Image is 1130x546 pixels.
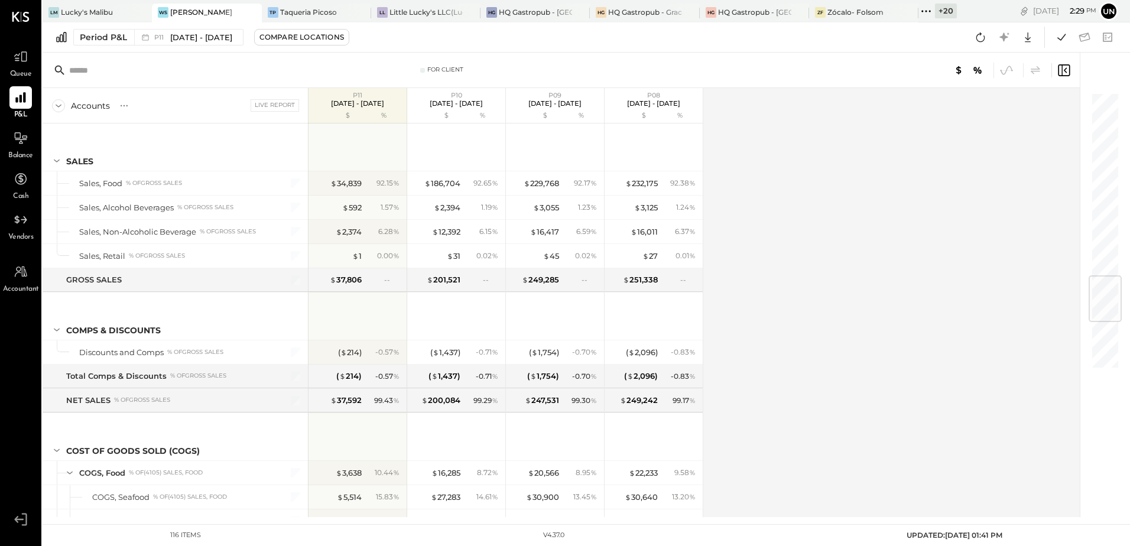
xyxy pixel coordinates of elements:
div: 0.02 [476,251,498,261]
span: % [492,467,498,477]
span: $ [447,251,453,261]
span: P08 [647,91,660,99]
div: 22,233 [629,467,658,479]
span: $ [330,395,337,405]
div: - 0.70 [572,371,597,382]
div: LL [377,7,388,18]
div: % of (4105) Sales, Food [154,517,228,525]
div: HQ Gastropub - [GEOGRAPHIC_DATA] [718,7,791,17]
span: % [492,371,498,381]
span: % [393,226,400,236]
span: % [689,467,696,477]
span: % [590,492,597,501]
div: $ [611,111,658,121]
div: 318 [343,516,362,527]
span: % [393,347,400,356]
span: P&L [14,110,28,121]
span: $ [634,203,641,212]
div: 45 [543,251,559,262]
a: Accountant [1,261,41,295]
div: [PERSON_NAME] [170,7,232,17]
span: % [590,467,597,477]
span: $ [631,516,637,526]
div: 1.24 [676,202,696,213]
div: HG [706,7,716,18]
div: % of GROSS SALES [126,179,182,187]
span: $ [431,492,437,502]
span: $ [628,347,635,357]
span: UPDATED: [DATE] 01:41 PM [907,531,1002,539]
span: $ [336,468,342,477]
span: Balance [8,151,33,161]
span: % [393,395,400,405]
div: Little Lucky's LLC(Lucky's Soho) [389,7,463,17]
div: LM [48,7,59,18]
span: % [590,178,597,187]
p: [DATE] - [DATE] [528,99,582,108]
span: % [393,202,400,212]
div: HG [486,7,497,18]
span: % [393,467,400,477]
div: ( 1,754 ) [527,370,559,382]
div: 5,514 [337,492,362,503]
span: $ [526,492,532,502]
span: $ [330,275,336,284]
div: - 0.71 [476,347,498,357]
span: $ [629,468,635,477]
span: $ [625,178,632,188]
div: 92.17 [574,178,597,188]
a: Balance [1,127,41,161]
div: COGS, Food [79,467,125,479]
div: 99.43 [374,395,400,406]
div: 31 [447,251,460,262]
div: 251,338 [623,274,658,285]
div: 8.95 [576,467,597,478]
span: % [689,347,696,356]
div: ZF [815,7,826,18]
a: Cash [1,168,41,202]
span: % [689,395,696,405]
span: Cash [13,191,28,202]
div: Live Report [251,99,299,111]
span: $ [620,395,626,405]
div: 14.61 [476,492,498,502]
span: $ [342,203,349,212]
span: $ [531,347,538,357]
span: $ [431,516,438,526]
div: $ [512,111,559,121]
div: HQ Gastropub - Graceland Speakeasy [608,7,681,17]
span: % [689,178,696,187]
span: % [590,395,597,405]
div: 186,704 [424,178,460,189]
div: 1.57 [381,202,400,213]
div: % [661,111,699,121]
div: -- [680,275,696,285]
div: Total Comps & Discounts [66,370,167,382]
p: [DATE] - [DATE] [430,99,483,108]
div: 0.91 [380,516,400,526]
span: P11 [154,34,167,41]
span: $ [433,347,439,357]
div: 6.37 [675,226,696,237]
div: 92.65 [473,178,498,188]
div: 229,768 [524,178,559,189]
div: 249,242 [620,395,658,406]
span: $ [352,251,359,261]
div: 27 [642,251,658,262]
span: % [492,492,498,501]
div: Sales, Non-Alcoholic Beverage [79,226,196,238]
div: Period P&L [80,31,127,43]
div: 9.58 [674,467,696,478]
div: COGS, Seafood [92,492,150,503]
div: 99.17 [673,395,696,406]
div: % [463,111,502,121]
button: Compare Locations [254,29,349,45]
span: P11 [353,91,362,99]
div: ( 1,754 ) [529,347,559,358]
span: $ [424,178,431,188]
div: 201,521 [427,274,460,285]
div: 1.57 [578,516,597,526]
div: 20,566 [528,467,559,479]
p: [DATE] - [DATE] [627,99,680,108]
span: % [492,178,498,187]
